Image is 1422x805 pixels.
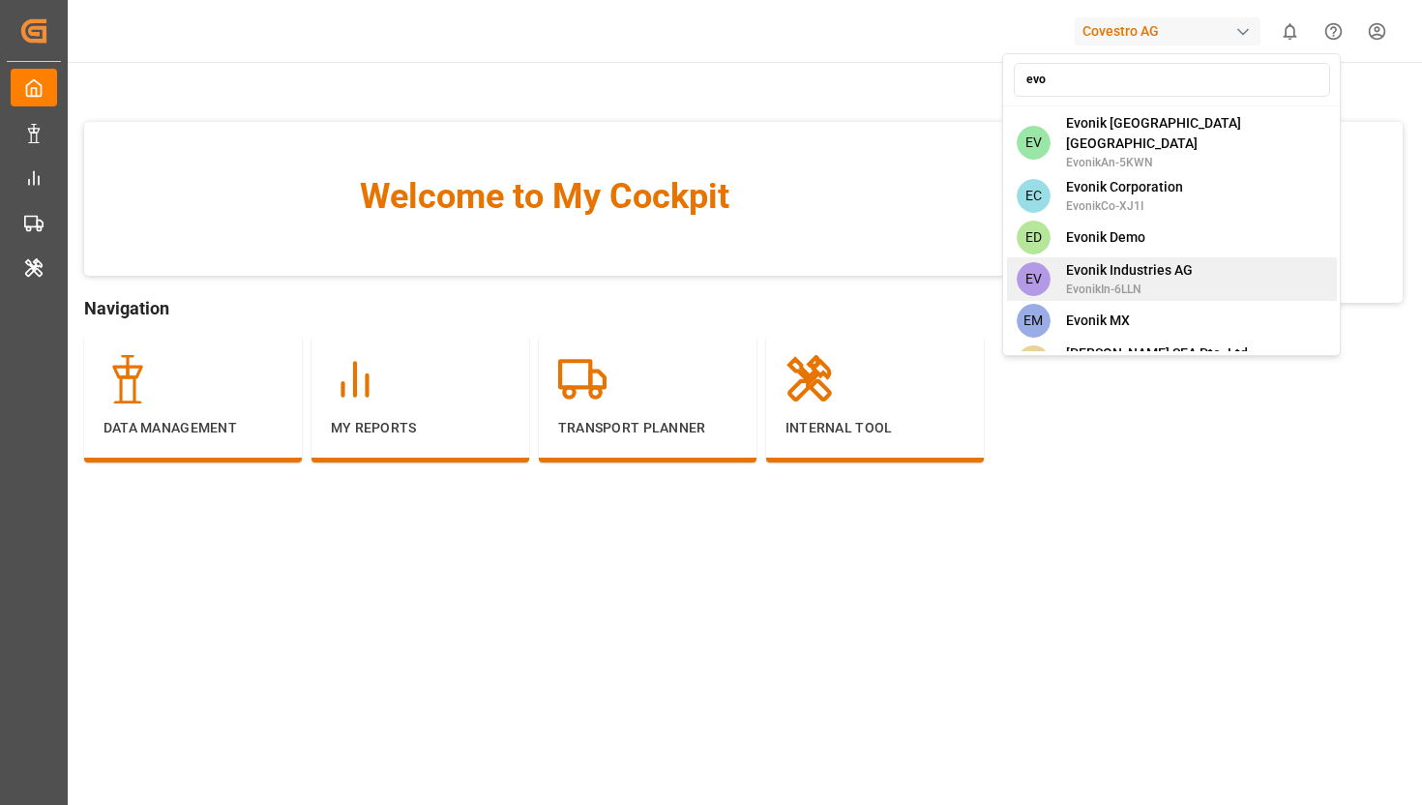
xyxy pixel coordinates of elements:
span: EM [1017,304,1051,338]
span: [PERSON_NAME] SEA Pte. Ltd. [1066,343,1252,364]
span: Evonik [GEOGRAPHIC_DATA] [GEOGRAPHIC_DATA] [1066,113,1327,154]
span: EvonikAn-5KWN [1066,154,1327,171]
input: Search an account... [1014,63,1330,97]
span: EC [1017,179,1051,213]
span: Evonik MX [1066,311,1130,331]
span: EV [1017,262,1051,296]
span: Evonik Demo [1066,227,1145,248]
span: EV [1017,345,1051,379]
span: EvonikIn-6LLN [1066,281,1193,298]
span: EV [1017,126,1051,160]
span: ED [1017,221,1051,254]
span: EvonikCo-XJ1I [1066,197,1183,215]
span: Evonik Corporation [1066,177,1183,197]
span: Evonik Industries AG [1066,260,1193,281]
